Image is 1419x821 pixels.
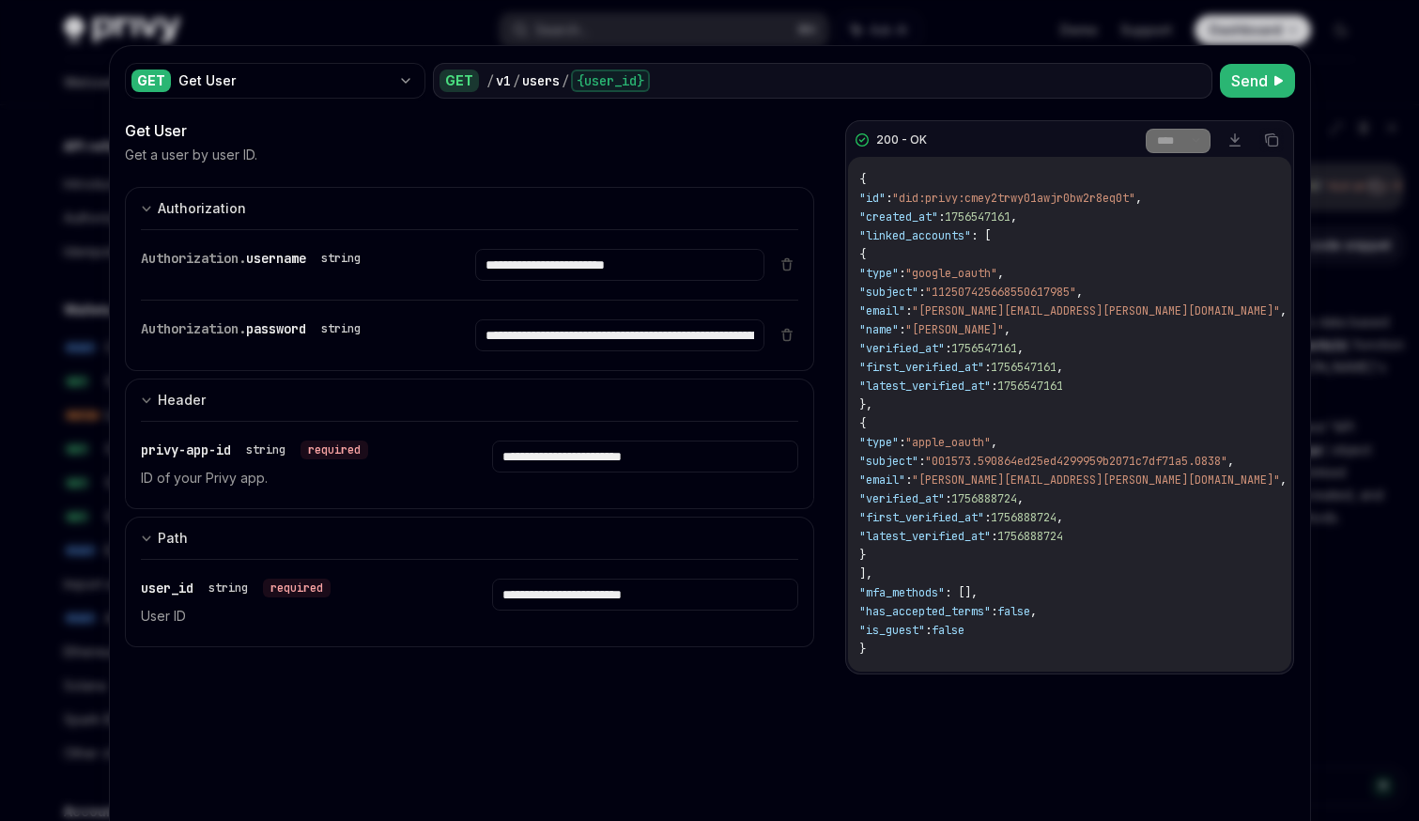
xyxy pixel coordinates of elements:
div: privy-app-id [141,441,368,459]
span: : [984,510,991,525]
div: required [263,579,331,597]
span: "mfa_methods" [859,585,945,600]
button: expand input section [125,379,815,421]
span: Authorization. [141,320,246,337]
span: username [246,250,306,267]
span: "verified_at" [859,341,945,356]
span: ], [859,566,872,581]
p: Get a user by user ID. [125,146,257,164]
span: : [991,604,997,619]
span: : [899,322,905,337]
span: } [859,548,866,563]
span: : [945,491,951,506]
span: "[PERSON_NAME]" [905,322,1004,337]
span: password [246,320,306,337]
p: User ID [141,605,447,627]
span: { [859,416,866,431]
span: , [997,266,1004,281]
span: "google_oauth" [905,266,997,281]
span: , [1227,454,1234,469]
div: Authorization.password [141,319,368,338]
span: , [1280,303,1287,318]
div: {user_id} [571,70,650,92]
div: Get User [125,119,815,142]
span: : [984,360,991,375]
span: "is_guest" [859,623,925,638]
span: "type" [859,435,899,450]
span: } [859,642,866,657]
span: { [859,247,866,262]
div: string [321,251,361,266]
span: "[PERSON_NAME][EMAIL_ADDRESS][PERSON_NAME][DOMAIN_NAME]" [912,303,1280,318]
span: "did:privy:cmey2trwy01awjr0bw2r8eq0t" [892,191,1135,206]
div: GET [440,70,479,92]
span: : [905,472,912,488]
span: "112507425668550617985" [925,285,1076,300]
span: "first_verified_at" [859,360,984,375]
span: { [859,172,866,187]
div: users [522,71,560,90]
span: 1756547161 [991,360,1057,375]
div: Authorization.username [141,249,368,268]
span: 1756888724 [991,510,1057,525]
div: Header [158,389,206,411]
div: / [486,71,494,90]
button: Copy the contents from the code block [1259,128,1284,152]
div: required [301,441,368,459]
span: : [899,435,905,450]
span: : [991,379,997,394]
div: Path [158,527,188,550]
span: , [991,435,997,450]
div: / [513,71,520,90]
span: "has_accepted_terms" [859,604,991,619]
span: , [1030,604,1037,619]
div: string [321,321,361,336]
div: / [562,71,569,90]
span: , [1135,191,1142,206]
span: , [1010,209,1017,225]
span: : [886,191,892,206]
span: "[PERSON_NAME][EMAIL_ADDRESS][PERSON_NAME][DOMAIN_NAME]" [912,472,1280,488]
span: : [], [945,585,978,600]
p: ID of your Privy app. [141,467,447,489]
span: 1756547161 [945,209,1010,225]
span: : [945,341,951,356]
span: "latest_verified_at" [859,529,991,544]
span: "name" [859,322,899,337]
span: }, [859,397,872,412]
span: 1756547161 [951,341,1017,356]
div: GET [131,70,171,92]
button: GETGet User [125,61,425,101]
span: : [918,285,925,300]
span: "subject" [859,454,918,469]
span: , [1280,472,1287,488]
span: , [1076,285,1083,300]
span: , [1057,360,1063,375]
span: : [991,529,997,544]
div: 200 - OK [876,132,927,147]
span: , [1004,322,1010,337]
span: "verified_at" [859,491,945,506]
span: : [918,454,925,469]
span: Authorization. [141,250,246,267]
span: "created_at" [859,209,938,225]
span: , [1017,341,1024,356]
span: "linked_accounts" [859,228,971,243]
button: Send [1220,64,1295,98]
span: "apple_oauth" [905,435,991,450]
span: "001573.590864ed25ed4299959b2071c7df71a5.0838" [925,454,1227,469]
span: "email" [859,303,905,318]
span: : [ [971,228,991,243]
span: : [938,209,945,225]
div: user_id [141,579,331,597]
div: Authorization [158,197,246,220]
span: "type" [859,266,899,281]
span: : [925,623,932,638]
span: "email" [859,472,905,488]
span: Send [1231,70,1268,92]
div: v1 [496,71,511,90]
span: 1756547161 [997,379,1063,394]
span: privy-app-id [141,441,231,458]
span: 1756888724 [997,529,1063,544]
span: : [905,303,912,318]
